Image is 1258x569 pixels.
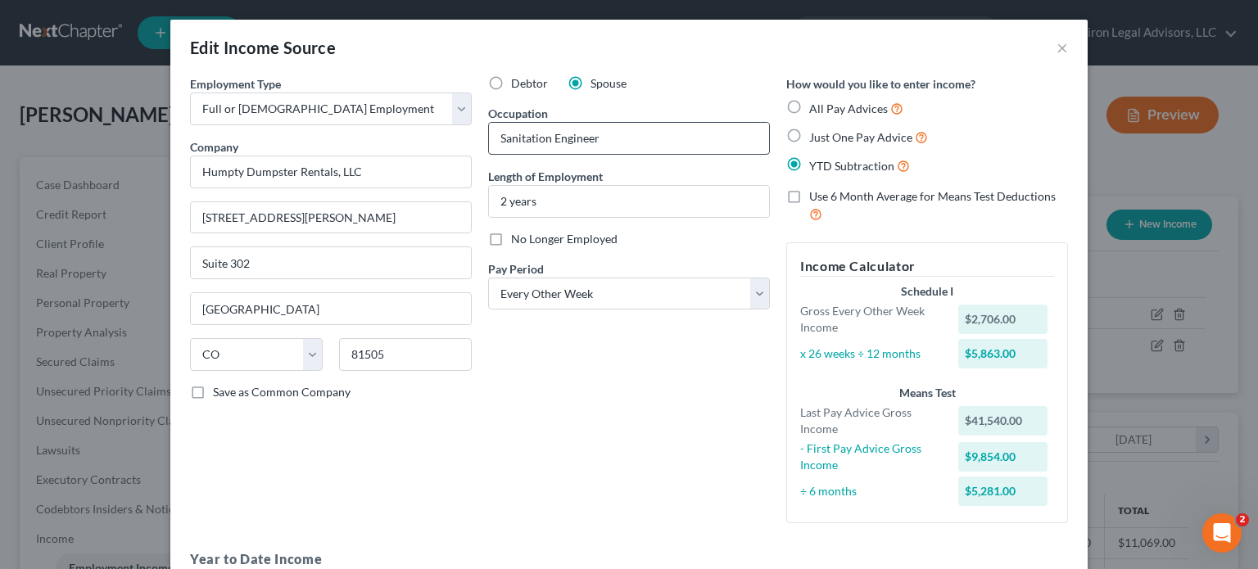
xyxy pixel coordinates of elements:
div: Means Test [800,385,1054,401]
div: $5,863.00 [958,339,1048,368]
div: $5,281.00 [958,476,1048,506]
div: Schedule I [800,283,1054,300]
span: Company [190,140,238,154]
span: Employment Type [190,77,281,91]
input: Unit, Suite, etc... [191,247,471,278]
input: Enter address... [191,202,471,233]
span: Save as Common Company [213,385,351,399]
button: × [1057,38,1068,57]
div: ÷ 6 months [792,483,950,499]
div: Gross Every Other Week Income [792,303,950,336]
div: $41,540.00 [958,406,1048,436]
div: x 26 weeks ÷ 12 months [792,345,950,362]
label: Length of Employment [488,168,603,185]
span: Use 6 Month Average for Means Test Deductions [809,189,1056,203]
h5: Income Calculator [800,256,1054,277]
span: Pay Period [488,262,544,276]
span: Spouse [591,76,627,90]
input: -- [489,123,769,154]
label: How would you like to enter income? [786,75,975,93]
div: - First Pay Advice Gross Income [792,440,950,473]
span: Debtor [511,76,548,90]
span: YTD Subtraction [809,159,894,173]
input: Search company by name... [190,156,472,188]
span: No Longer Employed [511,232,618,246]
input: Enter zip... [339,338,472,371]
span: All Pay Advices [809,102,888,115]
iframe: Intercom live chat [1202,513,1242,553]
label: Occupation [488,105,548,122]
div: Edit Income Source [190,36,336,59]
input: Enter city... [191,293,471,324]
div: Last Pay Advice Gross Income [792,404,950,437]
div: $2,706.00 [958,305,1048,334]
span: 2 [1236,513,1249,526]
input: ex: 2 years [489,186,769,217]
span: Just One Pay Advice [809,130,912,144]
div: $9,854.00 [958,442,1048,472]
